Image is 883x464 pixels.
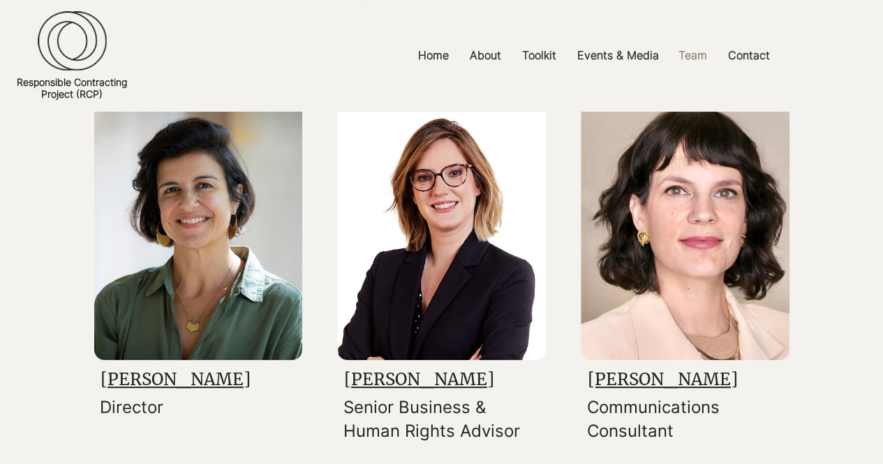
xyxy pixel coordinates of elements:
nav: Site [304,40,883,71]
a: Home [408,40,459,71]
img: Claire Bright_edited.jpg [337,98,546,360]
a: [PERSON_NAME] [344,368,494,390]
p: Contact [721,40,777,71]
img: elizabeth_cline.JPG [581,98,789,360]
p: About [463,40,508,71]
p: Events & Media [570,40,666,71]
a: [PERSON_NAME] [101,368,251,390]
p: Team [671,40,714,71]
a: Responsible ContractingProject (RCP) [17,76,127,100]
span: Director [100,397,163,417]
a: Team [668,40,718,71]
p: Senior Business & Human Rights Advisor [343,396,531,442]
a: Contact [718,40,780,71]
p: Toolkit [515,40,563,71]
a: [PERSON_NAME] [588,368,738,390]
p: Home [411,40,456,71]
a: Toolkit [512,40,567,71]
a: Events & Media [567,40,668,71]
a: About [459,40,512,71]
p: Communications Consultant [587,396,775,442]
